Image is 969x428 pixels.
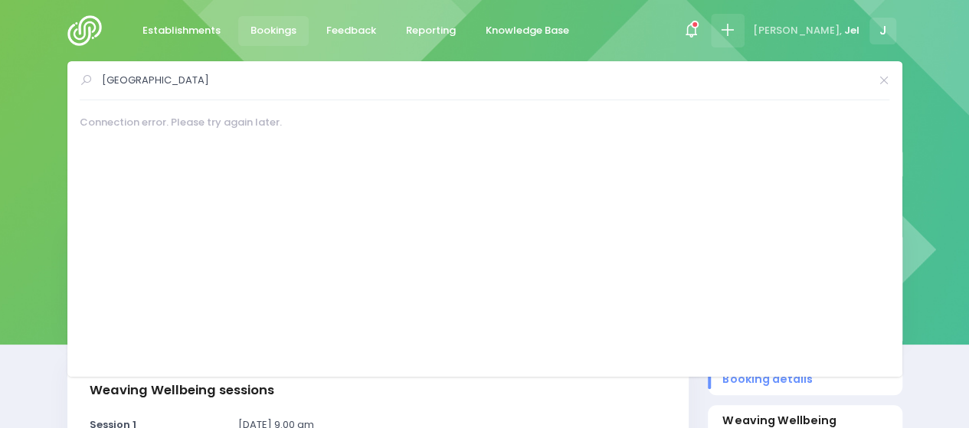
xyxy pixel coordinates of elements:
[238,16,309,46] a: Bookings
[406,23,456,38] span: Reporting
[753,23,842,38] span: [PERSON_NAME],
[314,16,389,46] a: Feedback
[473,16,582,46] a: Knowledge Base
[722,371,887,387] span: Booking details
[90,383,274,398] h3: Weaving Wellbeing sessions
[142,23,221,38] span: Establishments
[869,18,896,44] span: J
[486,23,569,38] span: Knowledge Base
[394,16,469,46] a: Reporting
[80,115,282,129] span: Connection error. Please try again later.
[708,364,902,395] a: Booking details
[130,16,234,46] a: Establishments
[844,23,859,38] span: Jel
[67,15,111,46] img: Logo
[102,69,869,92] input: Search for anything (like establishments, bookings, or feedback)
[326,23,376,38] span: Feedback
[250,23,296,38] span: Bookings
